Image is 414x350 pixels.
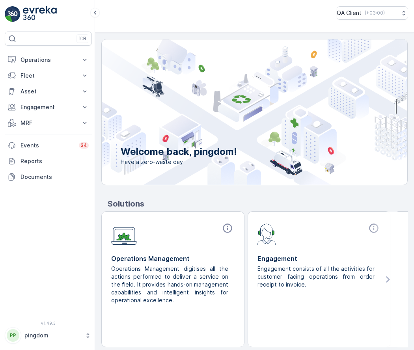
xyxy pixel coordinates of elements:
[80,142,87,149] p: 34
[5,99,92,115] button: Engagement
[5,6,21,22] img: logo
[5,68,92,84] button: Fleet
[5,169,92,185] a: Documents
[111,265,228,304] p: Operations Management digitises all the actions performed to deliver a service on the field. It p...
[257,223,276,245] img: module-icon
[5,321,92,326] span: v 1.49.3
[21,103,76,111] p: Engagement
[108,198,408,210] p: Solutions
[365,10,385,16] p: ( +03:00 )
[337,9,362,17] p: QA Client
[121,158,237,166] span: Have a zero-waste day
[111,223,137,245] img: module-icon
[24,331,81,339] p: pingdom
[257,265,375,289] p: Engagement consists of all the activities for customer facing operations from order receipt to in...
[21,56,76,64] p: Operations
[21,87,76,95] p: Asset
[23,6,57,22] img: logo_light-DOdMpM7g.png
[5,327,92,344] button: PPpingdom
[111,254,235,263] p: Operations Management
[66,39,407,185] img: city illustration
[21,173,89,181] p: Documents
[21,141,74,149] p: Events
[21,72,76,80] p: Fleet
[5,153,92,169] a: Reports
[5,52,92,68] button: Operations
[337,6,408,20] button: QA Client(+03:00)
[7,329,19,342] div: PP
[121,145,237,158] p: Welcome back, pingdom!
[21,119,76,127] p: MRF
[257,254,381,263] p: Engagement
[5,115,92,131] button: MRF
[78,35,86,42] p: ⌘B
[5,138,92,153] a: Events34
[21,157,89,165] p: Reports
[5,84,92,99] button: Asset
